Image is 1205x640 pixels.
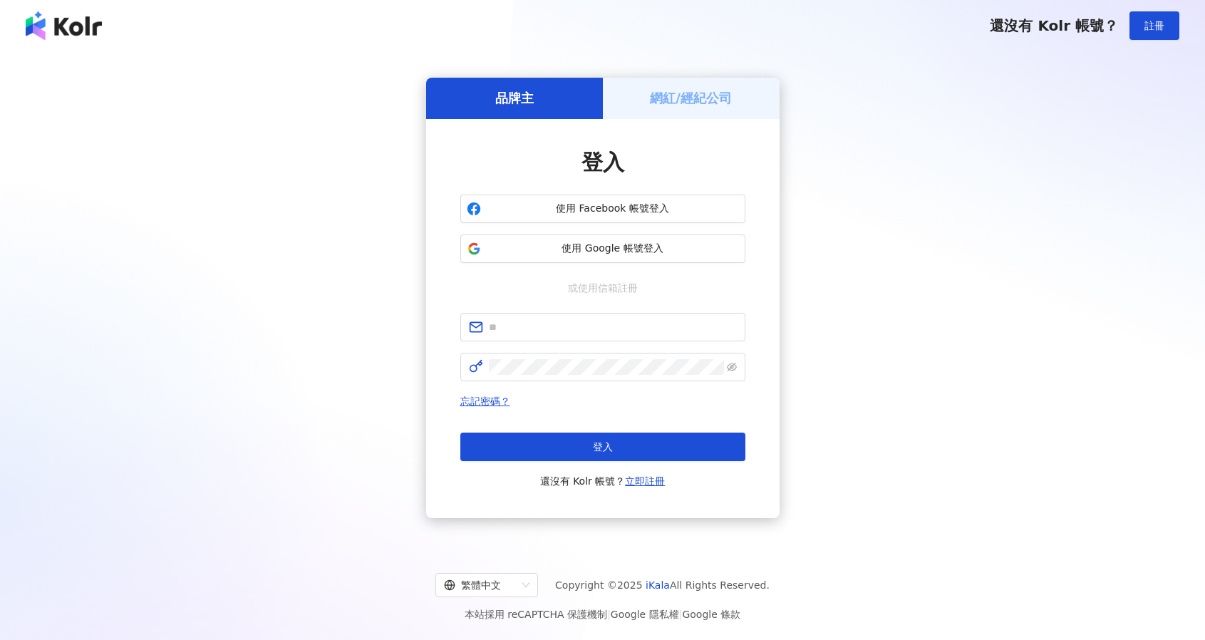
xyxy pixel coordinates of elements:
[593,441,613,453] span: 登入
[465,606,740,623] span: 本站採用 reCAPTCHA 保護機制
[558,280,648,296] span: 或使用信箱註冊
[581,150,624,175] span: 登入
[650,89,732,107] h5: 網紅/經紀公司
[625,475,665,487] a: 立即註冊
[1129,11,1179,40] button: 註冊
[679,609,683,620] span: |
[682,609,740,620] a: Google 條款
[487,202,739,216] span: 使用 Facebook 帳號登入
[607,609,611,620] span: |
[540,473,666,490] span: 還沒有 Kolr 帳號？
[460,433,745,461] button: 登入
[646,579,670,591] a: iKala
[1144,20,1164,31] span: 註冊
[555,577,770,594] span: Copyright © 2025 All Rights Reserved.
[727,362,737,372] span: eye-invisible
[487,242,739,256] span: 使用 Google 帳號登入
[495,89,534,107] h5: 品牌主
[460,396,510,407] a: 忘記密碼？
[611,609,679,620] a: Google 隱私權
[460,234,745,263] button: 使用 Google 帳號登入
[460,195,745,223] button: 使用 Facebook 帳號登入
[990,17,1118,34] span: 還沒有 Kolr 帳號？
[26,11,102,40] img: logo
[444,574,517,597] div: 繁體中文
